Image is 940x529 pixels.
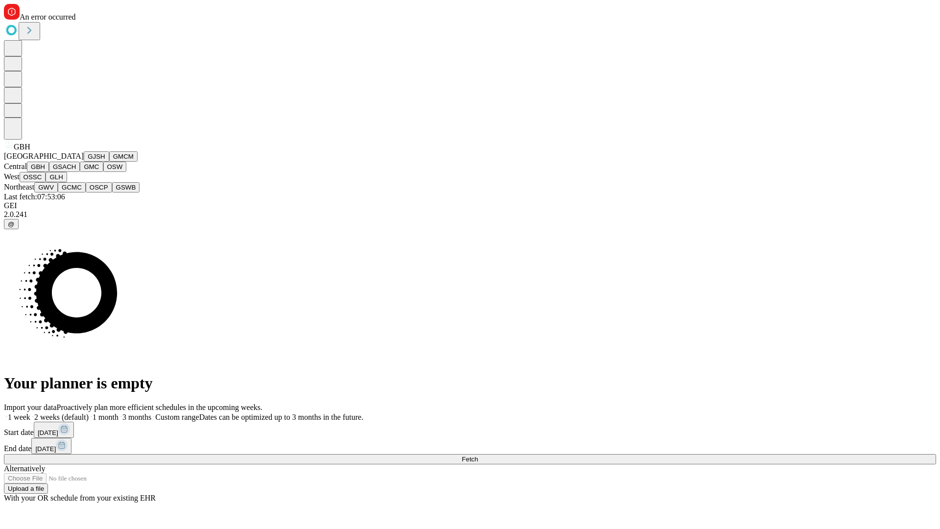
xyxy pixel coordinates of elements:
span: Central [4,162,27,170]
span: [DATE] [38,429,58,436]
button: GBH [27,162,49,172]
button: GMCM [109,151,138,162]
span: Fetch [462,456,478,463]
button: GMC [80,162,103,172]
div: Start date [4,422,936,438]
span: Northeast [4,183,34,191]
span: [GEOGRAPHIC_DATA] [4,152,84,160]
span: Import your data [4,403,57,411]
button: OSSC [20,172,46,182]
span: @ [8,220,15,228]
span: Last fetch: 07:53:06 [4,192,65,201]
span: 2 weeks (default) [34,413,89,421]
span: GBH [14,143,30,151]
button: OSCP [86,182,112,192]
button: Upload a file [4,483,48,494]
span: Proactively plan more efficient schedules in the upcoming weeks. [57,403,262,411]
div: GEI [4,201,936,210]
span: West [4,172,20,181]
button: GSWB [112,182,140,192]
span: With your OR schedule from your existing EHR [4,494,156,502]
span: 3 months [122,413,151,421]
h1: Your planner is empty [4,374,936,392]
button: [DATE] [34,422,74,438]
div: 2.0.241 [4,210,936,219]
button: GCMC [58,182,86,192]
button: OSW [103,162,127,172]
span: [DATE] [35,445,56,453]
button: GJSH [84,151,109,162]
span: Custom range [155,413,199,421]
span: 1 month [93,413,118,421]
button: [DATE] [31,438,71,454]
button: @ [4,219,19,229]
button: GLH [46,172,67,182]
button: GWV [34,182,58,192]
button: GSACH [49,162,80,172]
span: An error occurred [20,13,76,21]
span: Dates can be optimized up to 3 months in the future. [199,413,363,421]
span: Alternatively [4,464,45,473]
button: Fetch [4,454,936,464]
span: 1 week [8,413,30,421]
div: End date [4,438,936,454]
